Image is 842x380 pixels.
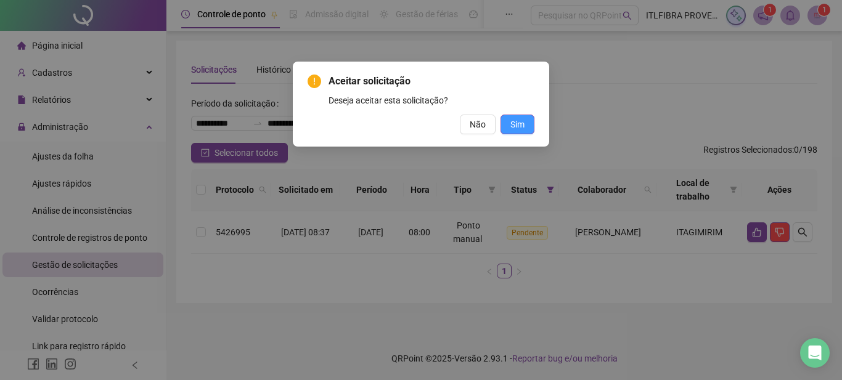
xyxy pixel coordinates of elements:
button: Sim [501,115,534,134]
span: Não [470,118,486,131]
div: Deseja aceitar esta solicitação? [329,94,534,107]
span: exclamation-circle [308,75,321,88]
span: Aceitar solicitação [329,74,534,89]
button: Não [460,115,496,134]
span: Sim [510,118,525,131]
div: Open Intercom Messenger [800,338,830,368]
